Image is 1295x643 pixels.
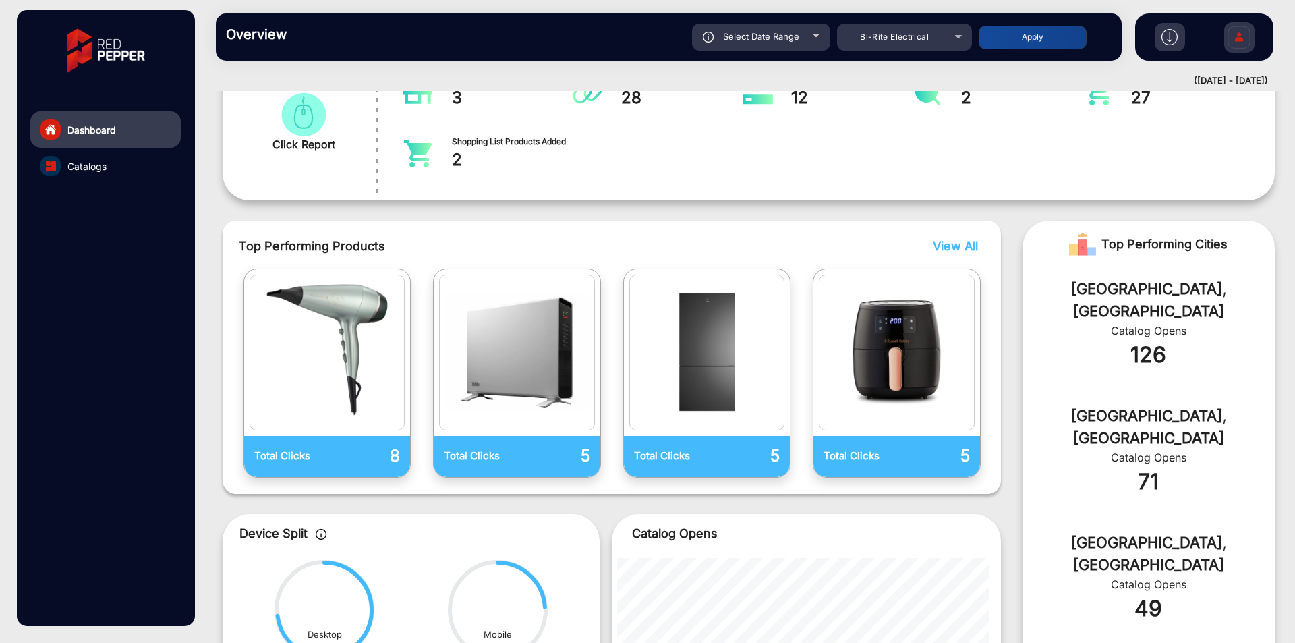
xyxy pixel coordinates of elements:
[316,529,327,540] img: icon
[443,279,591,426] img: catalog
[621,86,743,110] span: 28
[202,74,1268,88] div: ([DATE] - [DATE])
[452,136,574,148] span: Shopping List Products Added
[1083,78,1113,105] img: catalog
[860,32,929,42] span: Bi-Rite Electrical
[308,628,342,642] div: Desktop
[823,279,971,426] img: catalog
[484,628,512,642] div: Mobile
[67,123,116,137] span: Dashboard
[1161,29,1178,45] img: h2download.svg
[1043,323,1255,339] div: Catalog Opens
[979,26,1087,49] button: Apply
[30,148,181,184] a: Catalogs
[239,526,308,540] span: Device Split
[327,444,400,468] p: 8
[403,140,433,167] img: catalog
[30,111,181,148] a: Dashboard
[45,123,57,136] img: home
[1043,532,1255,576] div: [GEOGRAPHIC_DATA], [GEOGRAPHIC_DATA]
[897,444,970,468] p: 5
[573,78,603,105] img: catalog
[226,26,415,43] h3: Overview
[67,159,107,173] span: Catalogs
[743,78,773,105] img: catalog
[517,444,589,468] p: 5
[452,86,574,110] span: 3
[723,31,799,42] span: Select Date Range
[632,524,981,542] p: Catalog Opens
[1101,231,1228,258] span: Top Performing Cities
[1043,449,1255,466] div: Catalog Opens
[791,86,913,110] span: 12
[633,279,781,426] img: catalog
[272,136,335,152] span: Click Report
[634,449,707,464] p: Total Clicks
[57,17,154,84] img: vmg-logo
[929,237,975,255] button: View All
[1043,278,1255,323] div: [GEOGRAPHIC_DATA], [GEOGRAPHIC_DATA]
[1043,405,1255,449] div: [GEOGRAPHIC_DATA], [GEOGRAPHIC_DATA]
[254,279,401,426] img: catalog
[452,148,574,172] span: 2
[277,93,330,136] img: catalog
[1043,339,1255,371] div: 126
[1131,86,1253,110] span: 27
[961,86,1083,110] span: 2
[444,449,517,464] p: Total Clicks
[239,237,807,255] span: Top Performing Products
[1069,231,1096,258] img: Rank image
[913,78,943,105] img: catalog
[707,444,780,468] p: 5
[933,239,978,253] span: View All
[46,161,56,171] img: catalog
[254,449,327,464] p: Total Clicks
[1043,592,1255,625] div: 49
[824,449,896,464] p: Total Clicks
[1225,16,1253,63] img: Sign%20Up.svg
[703,32,714,43] img: icon
[403,78,433,105] img: catalog
[1043,466,1255,498] div: 71
[1043,576,1255,592] div: Catalog Opens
